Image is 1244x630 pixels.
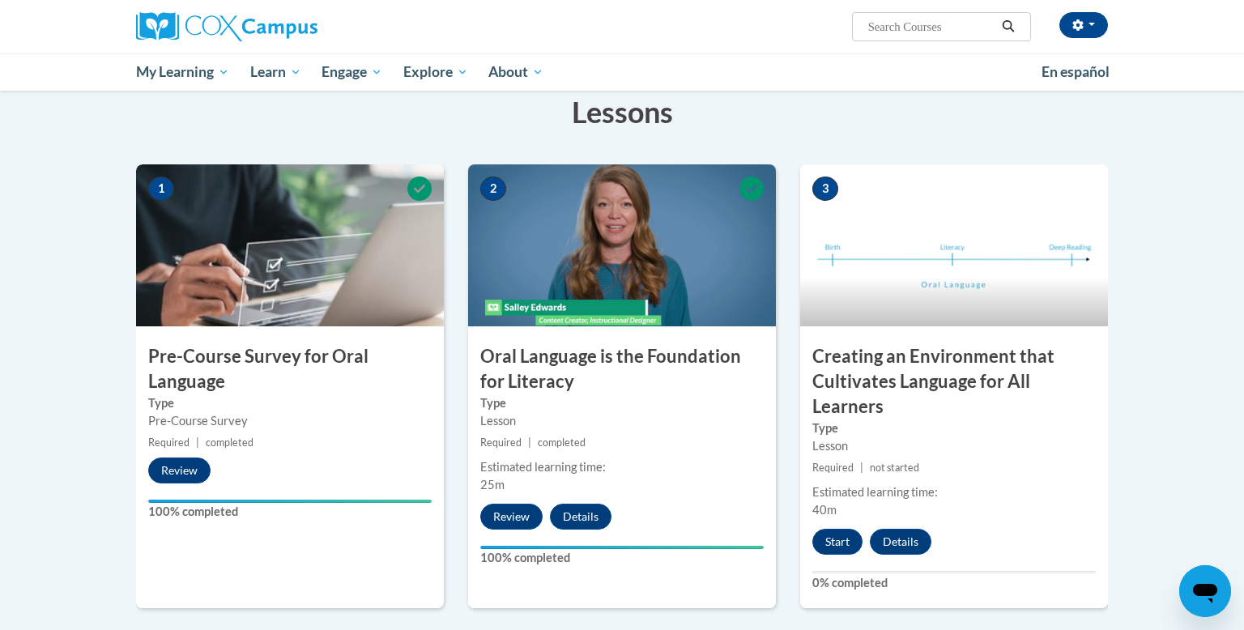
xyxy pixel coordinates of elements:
[480,412,764,430] div: Lesson
[800,344,1108,419] h3: Creating an Environment that Cultivates Language for All Learners
[800,164,1108,326] img: Course Image
[528,436,531,449] span: |
[250,62,301,82] span: Learn
[148,500,432,503] div: Your progress
[812,483,1096,501] div: Estimated learning time:
[480,436,522,449] span: Required
[480,504,543,530] button: Review
[196,436,199,449] span: |
[393,53,479,91] a: Explore
[468,344,776,394] h3: Oral Language is the Foundation for Literacy
[812,437,1096,455] div: Lesson
[148,177,174,201] span: 1
[136,164,444,326] img: Course Image
[112,53,1132,91] div: Main menu
[479,53,555,91] a: About
[206,436,253,449] span: completed
[1042,63,1110,80] span: En español
[812,529,863,555] button: Start
[136,62,229,82] span: My Learning
[136,92,1108,132] h3: Lessons
[136,344,444,394] h3: Pre-Course Survey for Oral Language
[136,12,317,41] img: Cox Campus
[870,529,931,555] button: Details
[812,574,1096,592] label: 0% completed
[480,458,764,476] div: Estimated learning time:
[480,549,764,567] label: 100% completed
[870,462,919,474] span: not started
[812,419,1096,437] label: Type
[126,53,240,91] a: My Learning
[311,53,393,91] a: Engage
[403,62,468,82] span: Explore
[860,462,863,474] span: |
[480,546,764,549] div: Your progress
[812,462,854,474] span: Required
[468,164,776,326] img: Course Image
[148,458,211,483] button: Review
[148,436,190,449] span: Required
[538,436,586,449] span: completed
[136,12,444,41] a: Cox Campus
[148,503,432,521] label: 100% completed
[322,62,382,82] span: Engage
[1059,12,1108,38] button: Account Settings
[812,503,837,517] span: 40m
[812,177,838,201] span: 3
[148,412,432,430] div: Pre-Course Survey
[1031,55,1120,89] a: En español
[550,504,611,530] button: Details
[996,17,1020,36] button: Search
[240,53,312,91] a: Learn
[480,478,505,492] span: 25m
[480,177,506,201] span: 2
[867,17,996,36] input: Search Courses
[1179,565,1231,617] iframe: Button to launch messaging window
[148,394,432,412] label: Type
[480,394,764,412] label: Type
[488,62,543,82] span: About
